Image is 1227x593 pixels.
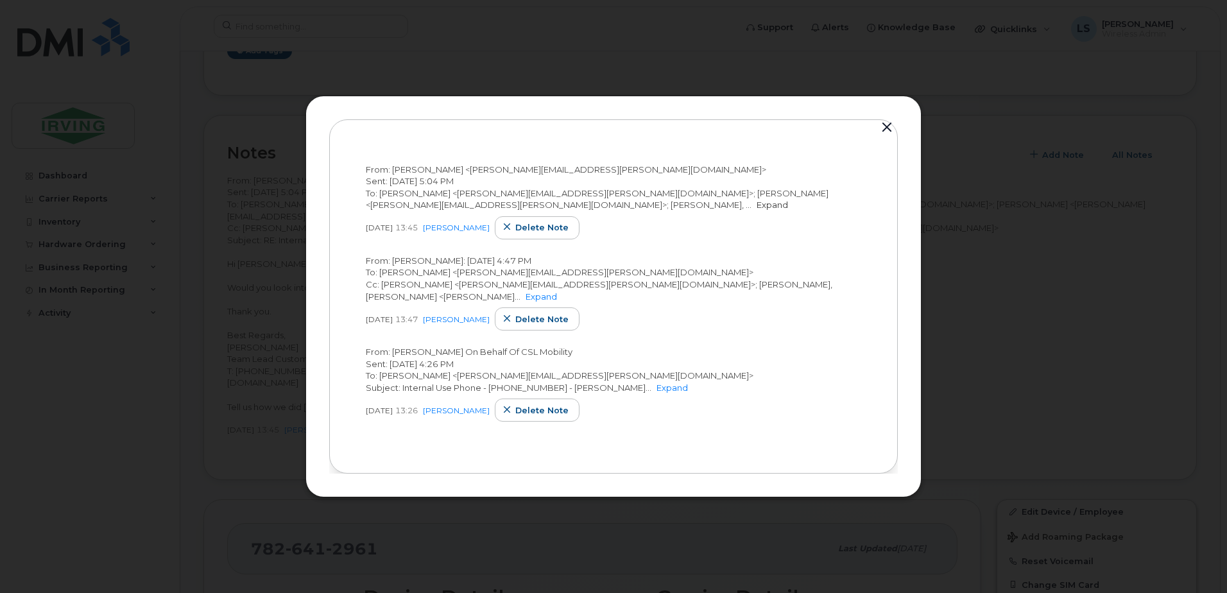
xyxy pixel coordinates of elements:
span: 13:26 [395,405,418,416]
button: Delete note [495,307,579,331]
span: 13:45 [395,222,418,233]
span: 13:47 [395,314,418,325]
span: From: [PERSON_NAME] On Behalf Of CSL Mobility Sent: [DATE] 4:26 PM To: [PERSON_NAME] <[PERSON_NAM... [366,347,753,393]
a: Expand [526,291,557,302]
span: From: [PERSON_NAME] <[PERSON_NAME][EMAIL_ADDRESS][PERSON_NAME][DOMAIN_NAME]> Sent: [DATE] 5:04 PM... [366,164,828,211]
a: Expand [757,200,788,210]
span: [DATE] [366,405,393,416]
span: From: [PERSON_NAME]: [DATE] 4:47 PM To: [PERSON_NAME] <[PERSON_NAME][EMAIL_ADDRESS][PERSON_NAME][... [366,255,832,302]
button: Delete note [495,216,579,239]
span: Delete note [515,221,569,234]
span: Delete note [515,404,569,417]
span: [DATE] [366,222,393,233]
span: [DATE] [366,314,393,325]
a: [PERSON_NAME] [423,406,490,415]
button: Delete note [495,399,579,422]
a: [PERSON_NAME] [423,223,490,232]
a: Expand [656,382,688,393]
span: Delete note [515,313,569,325]
a: [PERSON_NAME] [423,314,490,324]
